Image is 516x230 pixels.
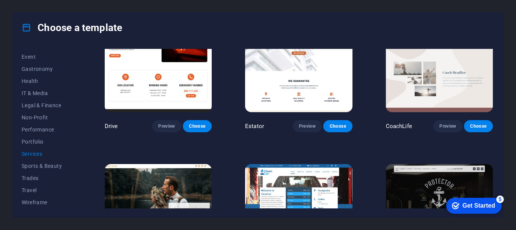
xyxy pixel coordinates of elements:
span: Trades [22,175,71,181]
div: 5 [56,2,64,9]
img: Estator [245,13,352,112]
span: Portfolio [22,139,71,145]
img: CoachLife [386,13,493,112]
button: Portfolio [22,136,71,148]
span: Sports & Beauty [22,163,71,169]
button: IT & Media [22,87,71,99]
button: Preview [293,120,322,132]
p: Drive [105,122,118,130]
span: Services [22,151,71,157]
button: Legal & Finance [22,99,71,111]
span: Legal & Finance [22,102,71,108]
button: Preview [152,120,181,132]
span: Choose [189,123,206,129]
span: Health [22,78,71,84]
div: Get Started [22,8,55,15]
span: Travel [22,187,71,193]
button: Non-Profit [22,111,71,124]
span: Choose [329,123,346,129]
button: Wireframe [22,196,71,208]
button: Travel [22,184,71,196]
button: Gastronomy [22,63,71,75]
span: Non-Profit [22,114,71,120]
button: Choose [323,120,352,132]
button: Choose [464,120,493,132]
button: Performance [22,124,71,136]
span: IT & Media [22,90,71,96]
img: Drive [105,13,212,112]
span: Wireframe [22,199,71,205]
span: Preview [299,123,316,129]
h4: Choose a template [22,22,122,34]
span: Performance [22,127,71,133]
p: CoachLife [386,122,412,130]
button: Services [22,148,71,160]
button: Trades [22,172,71,184]
p: Estator [245,122,264,130]
button: Sports & Beauty [22,160,71,172]
button: Preview [433,120,462,132]
span: Gastronomy [22,66,71,72]
span: Preview [439,123,456,129]
button: Choose [183,120,212,132]
button: Health [22,75,71,87]
span: Event [22,54,71,60]
span: Choose [470,123,487,129]
span: Preview [158,123,175,129]
div: Get Started 5 items remaining, 0% complete [6,4,61,20]
button: Event [22,51,71,63]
